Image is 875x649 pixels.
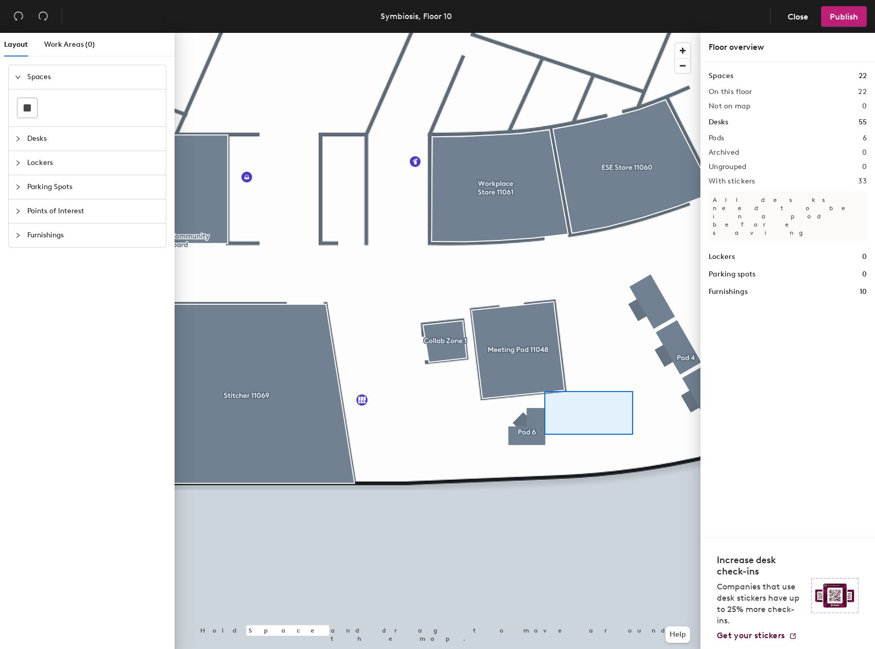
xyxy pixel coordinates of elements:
span: Lockers [27,151,160,175]
span: Layout [4,40,28,49]
h2: 33 [858,177,867,186]
span: Work Areas (0) [44,40,95,49]
h2: On this floor [709,88,752,96]
h1: Spaces [709,70,733,82]
span: Get your stickers [717,631,785,640]
div: Floor overview [709,41,867,53]
h2: Archived [709,149,739,157]
span: Close [788,12,808,22]
button: Redo (⌘ + ⇧ + Z) [33,6,53,27]
div: Symbiosis, Floor 10 [381,10,452,23]
h2: Ungrouped [709,163,747,171]
span: collapsed [15,232,21,238]
h2: 0 [862,102,867,110]
h1: 22 [859,70,867,82]
button: Help [665,626,690,643]
span: Furnishings [27,224,160,247]
p: Companies that use desk stickers have up to 25% more check-ins. [717,581,805,626]
h2: With stickers [709,177,755,186]
button: Publish [821,6,867,27]
button: Undo (⌘ + Z) [8,6,29,27]
h2: 6 [863,134,867,142]
h1: 0 [862,269,867,280]
a: Get your stickers [717,631,797,641]
span: Parking Spots [27,175,160,199]
span: collapsed [15,208,21,214]
img: Sticker logo [811,578,859,613]
button: Close [779,6,817,27]
h2: 0 [862,149,867,157]
h1: Desks [709,117,728,128]
h2: 0 [862,163,867,171]
h2: 22 [858,88,867,96]
span: Desks [27,127,160,151]
span: collapsed [15,160,21,166]
h1: Furnishings [709,286,748,298]
span: expanded [15,74,21,80]
h1: 55 [859,117,867,128]
p: All desks need to be in a pod before saving [709,192,867,241]
h2: Not on map [709,102,750,110]
span: Spaces [27,65,160,89]
span: Publish [830,12,858,22]
h1: 10 [860,286,867,298]
span: collapsed [15,184,21,190]
h1: 0 [862,251,867,263]
h1: Lockers [709,251,735,263]
span: Points of Interest [27,199,160,223]
h2: Pods [709,134,724,142]
span: collapsed [15,136,21,142]
h1: Parking spots [709,269,755,280]
h4: Increase desk check-ins [717,554,805,577]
